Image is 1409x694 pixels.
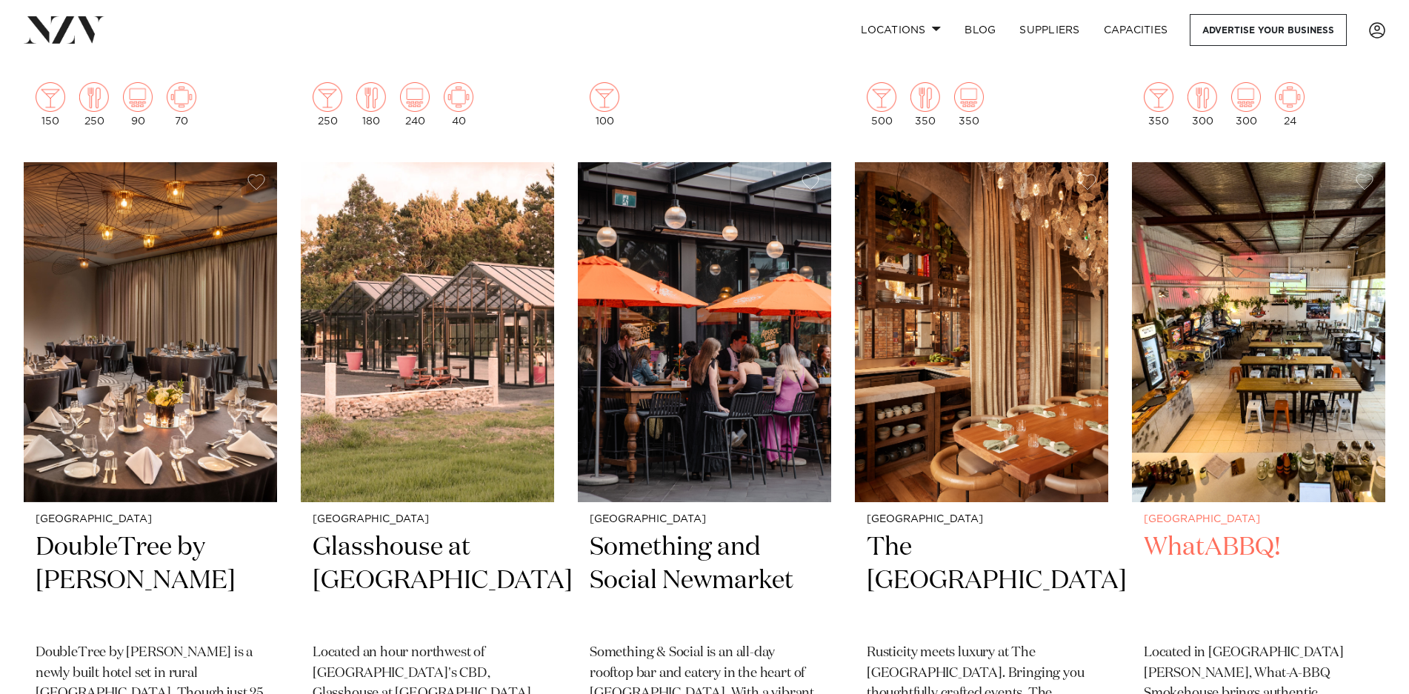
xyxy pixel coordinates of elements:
div: 24 [1275,82,1305,127]
img: meeting.png [1275,82,1305,112]
div: 150 [36,82,65,127]
div: 180 [356,82,386,127]
img: theatre.png [1231,82,1261,112]
small: [GEOGRAPHIC_DATA] [1144,514,1373,525]
img: theatre.png [123,82,153,112]
a: Locations [849,14,953,46]
img: nzv-logo.png [24,16,104,43]
img: theatre.png [954,82,984,112]
div: 300 [1231,82,1261,127]
div: 240 [400,82,430,127]
img: cocktail.png [313,82,342,112]
img: dining.png [1188,82,1217,112]
small: [GEOGRAPHIC_DATA] [313,514,542,525]
div: 350 [1144,82,1173,127]
div: 250 [313,82,342,127]
img: dining.png [356,82,386,112]
img: Corporate gala dinner setup at Hilton Karaka [24,162,277,502]
div: 300 [1188,82,1217,127]
img: cocktail.png [867,82,896,112]
small: [GEOGRAPHIC_DATA] [867,514,1096,525]
div: 350 [954,82,984,127]
small: [GEOGRAPHIC_DATA] [36,514,265,525]
img: dining.png [79,82,109,112]
div: 500 [867,82,896,127]
div: 350 [910,82,940,127]
img: theatre.png [400,82,430,112]
div: 100 [590,82,619,127]
img: cocktail.png [1144,82,1173,112]
h2: DoubleTree by [PERSON_NAME] [36,531,265,631]
a: Advertise your business [1190,14,1347,46]
h2: WhatABBQ! [1144,531,1373,631]
img: cocktail.png [36,82,65,112]
img: dining.png [910,82,940,112]
h2: Something and Social Newmarket [590,531,819,631]
div: 70 [167,82,196,127]
img: meeting.png [444,82,473,112]
a: Capacities [1092,14,1180,46]
img: meeting.png [167,82,196,112]
div: 90 [123,82,153,127]
a: BLOG [953,14,1007,46]
img: cocktail.png [590,82,619,112]
div: 250 [79,82,109,127]
h2: Glasshouse at [GEOGRAPHIC_DATA] [313,531,542,631]
h2: The [GEOGRAPHIC_DATA] [867,531,1096,631]
div: 40 [444,82,473,127]
a: SUPPLIERS [1007,14,1091,46]
small: [GEOGRAPHIC_DATA] [590,514,819,525]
